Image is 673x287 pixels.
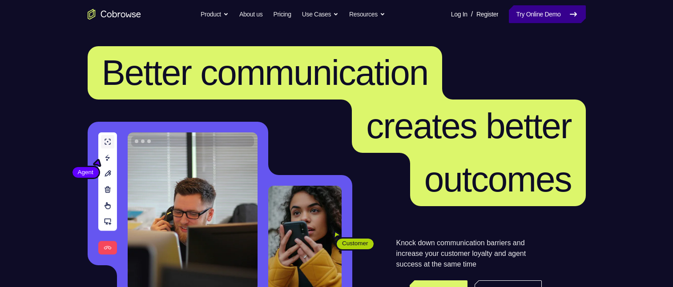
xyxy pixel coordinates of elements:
a: Register [476,5,498,23]
span: creates better [366,106,571,146]
p: Knock down communication barriers and increase your customer loyalty and agent success at the sam... [396,238,542,270]
span: outcomes [424,159,572,199]
a: About us [239,5,262,23]
button: Product [201,5,229,23]
button: Resources [349,5,385,23]
span: Better communication [102,53,428,92]
a: Try Online Demo [509,5,585,23]
button: Use Cases [302,5,339,23]
a: Go to the home page [88,9,141,20]
a: Pricing [273,5,291,23]
span: / [471,9,473,20]
a: Log In [451,5,467,23]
